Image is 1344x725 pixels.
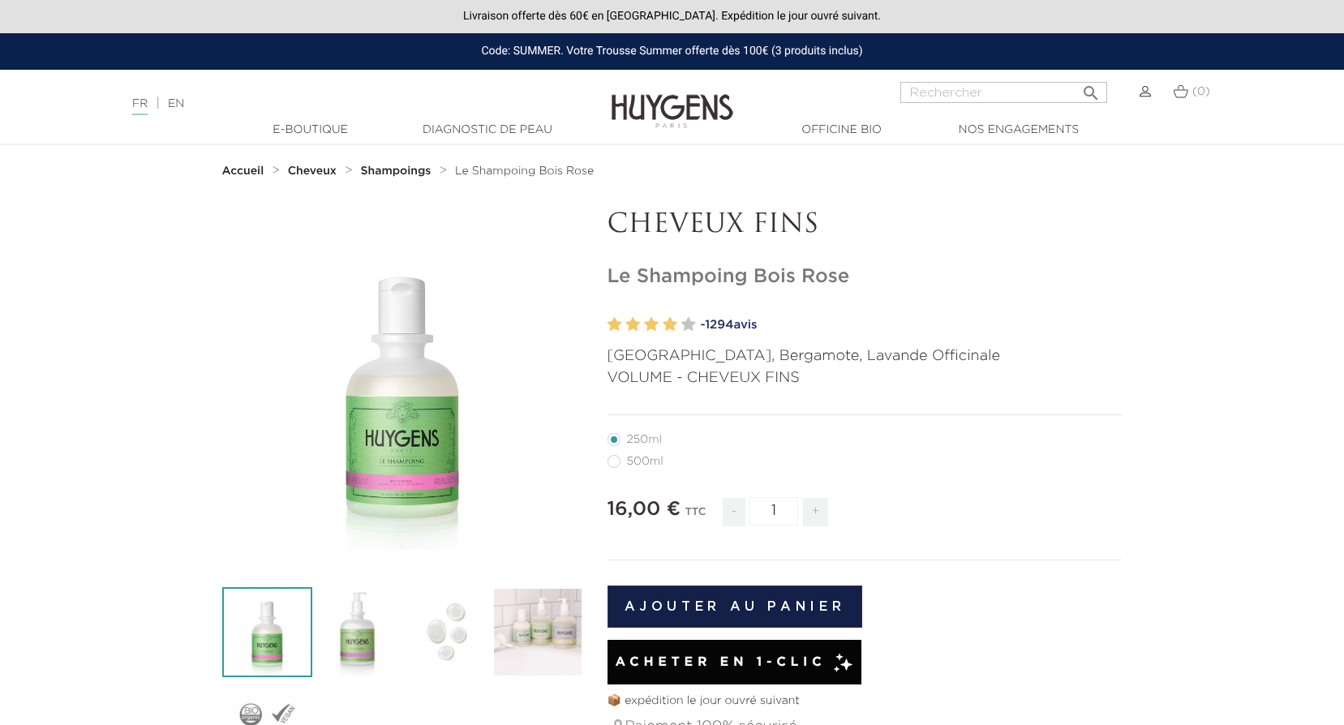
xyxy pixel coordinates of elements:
a: E-Boutique [230,122,392,139]
div: | [124,94,547,114]
div: TTC [685,495,706,538]
label: 3 [644,313,659,337]
a: Accueil [222,165,268,178]
p: VOLUME - CHEVEUX FINS [608,367,1123,389]
strong: Accueil [222,165,264,177]
button: Ajouter au panier [608,586,863,628]
a: Le Shampoing Bois Rose [455,165,594,178]
strong: Cheveux [288,165,337,177]
a: Officine Bio [761,122,923,139]
a: Nos engagements [938,122,1100,139]
a: -1294avis [701,313,1123,337]
label: 5 [681,313,696,337]
label: 500ml [608,455,683,468]
span: + [803,498,829,526]
label: 2 [625,313,640,337]
p: 📦 expédition le jour ouvré suivant [608,693,1123,710]
p: [GEOGRAPHIC_DATA], Bergamote, Lavande Officinale [608,345,1123,367]
span: - [723,498,745,526]
input: Quantité [749,497,798,526]
input: Rechercher [900,82,1107,103]
a: Diagnostic de peau [406,122,569,139]
a: Cheveux [288,165,341,178]
span: 1294 [705,319,733,331]
h1: Le Shampoing Bois Rose [608,265,1123,289]
i:  [1081,79,1101,98]
strong: Shampoings [361,165,432,177]
span: Le Shampoing Bois Rose [455,165,594,177]
img: LE SHAMPOING 500ml BOIS ROSE [312,587,402,677]
a: FR [132,98,148,115]
a: Shampoings [361,165,436,178]
label: 1 [608,313,622,337]
p: CHEVEUX FINS [608,210,1123,241]
span: (0) [1192,86,1210,97]
button:  [1076,77,1106,99]
span: 16,00 € [608,500,681,519]
img: Le Shampoing Bois Rose 250ml [222,587,312,677]
img: Huygens [612,68,733,131]
a: EN [168,98,184,109]
label: 250ml [608,433,681,446]
label: 4 [663,313,677,337]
